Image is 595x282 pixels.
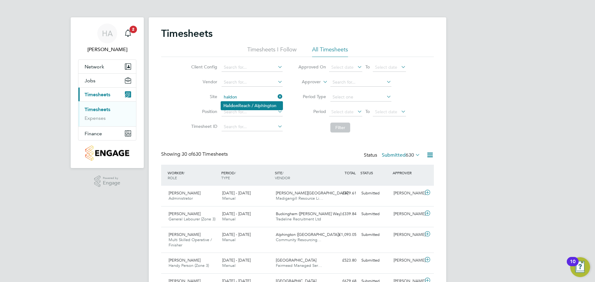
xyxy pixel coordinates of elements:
label: Position [189,109,217,114]
span: [DATE] - [DATE] [222,190,251,196]
span: TOTAL [345,170,356,175]
div: Submitted [359,230,391,240]
input: Search for... [222,93,283,102]
span: [PERSON_NAME] [169,258,201,263]
label: Approver [293,79,321,85]
button: Jobs [78,74,136,87]
input: Search for... [330,78,391,87]
input: Select one [330,93,391,102]
div: WORKER [166,167,220,183]
span: Select date [375,109,397,115]
button: Timesheets [78,88,136,101]
a: 2 [122,24,134,43]
label: Period Type [298,94,326,99]
input: Search for... [222,108,283,116]
h2: Timesheets [161,27,213,40]
span: Select date [375,64,397,70]
div: Submitted [359,255,391,266]
span: General Labourer (Zone 3) [169,216,215,222]
span: Finance [85,131,102,137]
div: Submitted [359,188,391,198]
button: Finance [78,127,136,140]
span: ROLE [168,175,177,180]
div: [PERSON_NAME] [391,230,423,240]
span: 30 of [182,151,193,157]
a: Go to home page [78,145,136,161]
div: £1,093.05 [327,230,359,240]
span: [PERSON_NAME] [169,211,201,216]
span: Administrator [169,196,193,201]
span: Select date [331,109,354,115]
span: TYPE [221,175,230,180]
div: [PERSON_NAME] [391,255,423,266]
span: Buckingham ([PERSON_NAME] Way) [276,211,342,216]
div: Timesheets [78,101,136,126]
div: Status [364,151,421,160]
li: All Timesheets [312,46,348,57]
li: Reach / Alphington [221,102,283,110]
span: HA [102,29,113,37]
div: 10 [570,262,575,270]
span: To [364,107,372,115]
div: APPROVER [391,167,423,178]
a: HA[PERSON_NAME] [78,24,136,53]
span: VENDOR [275,175,290,180]
span: / [235,170,236,175]
span: 2 [130,26,137,33]
div: Submitted [359,209,391,219]
span: Powered by [103,176,120,181]
nav: Main navigation [71,17,144,168]
div: STATUS [359,167,391,178]
span: Manual [222,216,236,222]
span: Select date [331,64,354,70]
span: [PERSON_NAME] [169,232,201,237]
a: Timesheets [85,106,110,112]
div: Showing [161,151,229,158]
span: Manual [222,263,236,268]
label: Approved On [298,64,326,70]
span: Halle Ashworth [78,46,136,53]
span: Madigangill Resource Li… [276,196,323,201]
span: Manual [222,237,236,242]
span: / [183,170,185,175]
input: Search for... [222,63,283,72]
span: Engage [103,180,120,186]
label: Timesheet ID [189,124,217,129]
span: [GEOGRAPHIC_DATA] [276,258,316,263]
div: [PERSON_NAME] [391,188,423,198]
button: Network [78,60,136,73]
a: Powered byEngage [94,176,121,187]
label: Client Config [189,64,217,70]
div: £523.80 [327,255,359,266]
input: Search for... [222,123,283,131]
label: Site [189,94,217,99]
span: Jobs [85,78,95,84]
span: Manual [222,196,236,201]
div: [PERSON_NAME] [391,209,423,219]
button: Filter [330,123,350,132]
a: Expenses [85,115,106,121]
span: Multi Skilled Operative / Finisher [169,237,212,248]
span: [PERSON_NAME] [169,190,201,196]
div: £339.84 [327,209,359,219]
span: [DATE] - [DATE] [222,232,251,237]
input: Search for... [222,78,283,87]
span: Network [85,64,104,70]
img: countryside-properties-logo-retina.png [85,145,129,161]
span: 630 [406,152,414,158]
span: Alphington ([GEOGRAPHIC_DATA]) [276,232,339,237]
span: 630 Timesheets [182,151,228,157]
div: PERIOD [220,167,273,183]
span: / [282,170,284,175]
b: Haldon [223,103,238,108]
span: Community Resourcing… [276,237,321,242]
span: [DATE] - [DATE] [222,211,251,216]
span: Fairmead Managed Ser… [276,263,322,268]
span: [PERSON_NAME][GEOGRAPHIC_DATA] [276,190,348,196]
div: SITE [273,167,327,183]
label: Period [298,109,326,114]
span: Tradeline Recruitment Ltd [276,216,321,222]
span: Handy Person (Zone 3) [169,263,209,268]
span: Timesheets [85,92,110,98]
div: £379.61 [327,188,359,198]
